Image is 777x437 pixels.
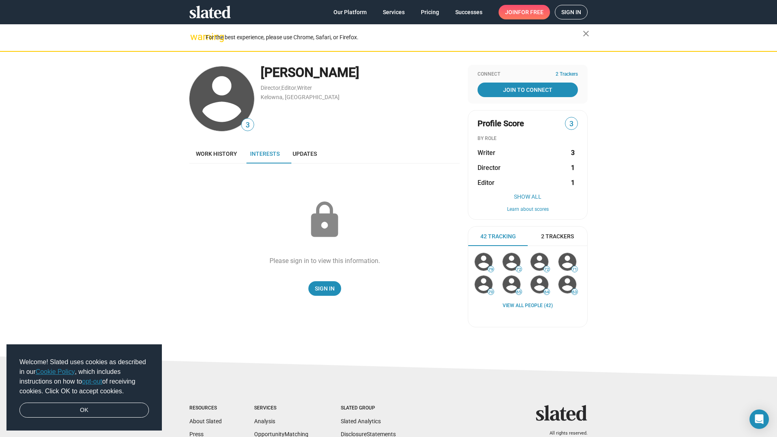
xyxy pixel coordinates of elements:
[341,418,381,424] a: Slated Analytics
[449,5,489,19] a: Successes
[478,178,495,187] span: Editor
[478,193,578,200] button: Show All
[421,5,439,19] span: Pricing
[478,136,578,142] div: BY ROLE
[555,5,588,19] a: Sign in
[280,86,281,91] span: ,
[571,163,575,172] strong: 1
[505,5,543,19] span: Join
[544,290,550,295] span: 64
[749,409,769,429] div: Open Intercom Messenger
[206,32,583,43] div: For the best experience, please use Chrome, Safari, or Firefox.
[581,29,591,38] mat-icon: close
[261,85,280,91] a: Director
[518,5,543,19] span: for free
[19,403,149,418] a: dismiss cookie message
[516,290,522,295] span: 65
[571,178,575,187] strong: 1
[479,83,576,97] span: Join To Connect
[414,5,446,19] a: Pricing
[571,148,575,157] strong: 3
[488,290,494,295] span: 70
[572,290,577,295] span: 63
[281,85,296,91] a: Editor
[308,281,341,296] a: Sign In
[556,71,578,78] span: 2 Trackers
[189,144,244,163] a: Work history
[480,233,516,240] span: 42 Tracking
[455,5,482,19] span: Successes
[254,418,275,424] a: Analysis
[242,120,254,131] span: 3
[82,378,102,385] a: opt-out
[516,267,522,272] span: 72
[19,357,149,396] span: Welcome! Slated uses cookies as described in our , which includes instructions on how to of recei...
[296,86,297,91] span: ,
[478,206,578,213] button: Learn about scores
[541,233,574,240] span: 2 Trackers
[565,119,577,129] span: 3
[499,5,550,19] a: Joinfor free
[250,151,280,157] span: Interests
[478,163,501,172] span: Director
[488,267,494,272] span: 79
[261,64,460,81] div: [PERSON_NAME]
[270,257,380,265] div: Please sign in to view this information.
[478,83,578,97] a: Join To Connect
[383,5,405,19] span: Services
[261,94,340,100] a: Kelowna, [GEOGRAPHIC_DATA]
[503,303,553,309] a: View all People (42)
[341,405,396,412] div: Slated Group
[478,71,578,78] div: Connect
[190,32,200,42] mat-icon: warning
[544,267,550,272] span: 72
[189,405,222,412] div: Resources
[189,418,222,424] a: About Slated
[315,281,335,296] span: Sign In
[304,200,345,240] mat-icon: lock
[561,5,581,19] span: Sign in
[196,151,237,157] span: Work history
[36,368,75,375] a: Cookie Policy
[327,5,373,19] a: Our Platform
[6,344,162,431] div: cookieconsent
[254,405,308,412] div: Services
[376,5,411,19] a: Services
[333,5,367,19] span: Our Platform
[478,118,524,129] span: Profile Score
[297,85,312,91] a: Writer
[244,144,286,163] a: Interests
[478,148,495,157] span: Writer
[293,151,317,157] span: Updates
[572,267,577,272] span: 71
[286,144,323,163] a: Updates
